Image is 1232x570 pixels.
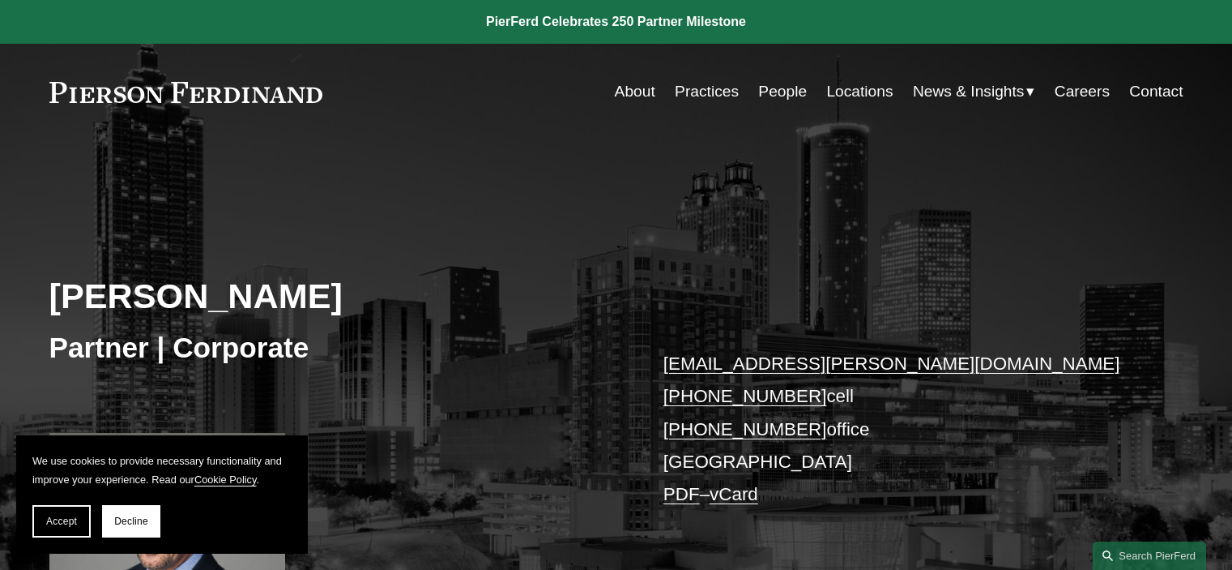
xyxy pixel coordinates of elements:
a: Careers [1055,76,1110,107]
span: Accept [46,516,77,527]
p: cell office [GEOGRAPHIC_DATA] – [663,348,1136,512]
a: Search this site [1093,542,1206,570]
a: vCard [710,484,758,504]
a: About [615,76,655,107]
button: Accept [32,505,91,538]
a: folder dropdown [913,76,1035,107]
a: Practices [675,76,739,107]
a: [PHONE_NUMBER] [663,419,827,439]
p: We use cookies to provide necessary functionality and improve your experience. Read our . [32,452,292,489]
button: Decline [102,505,160,538]
a: [EMAIL_ADDRESS][PERSON_NAME][DOMAIN_NAME] [663,354,1120,374]
a: [PHONE_NUMBER] [663,386,827,406]
section: Cookie banner [16,435,308,554]
span: News & Insights [913,78,1025,106]
a: Cookie Policy [194,474,257,486]
h3: Partner | Corporate [49,330,616,366]
a: PDF [663,484,700,504]
span: Decline [114,516,148,527]
h2: [PERSON_NAME] [49,275,616,317]
a: Contact [1129,76,1183,107]
a: People [758,76,807,107]
a: Locations [826,76,893,107]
